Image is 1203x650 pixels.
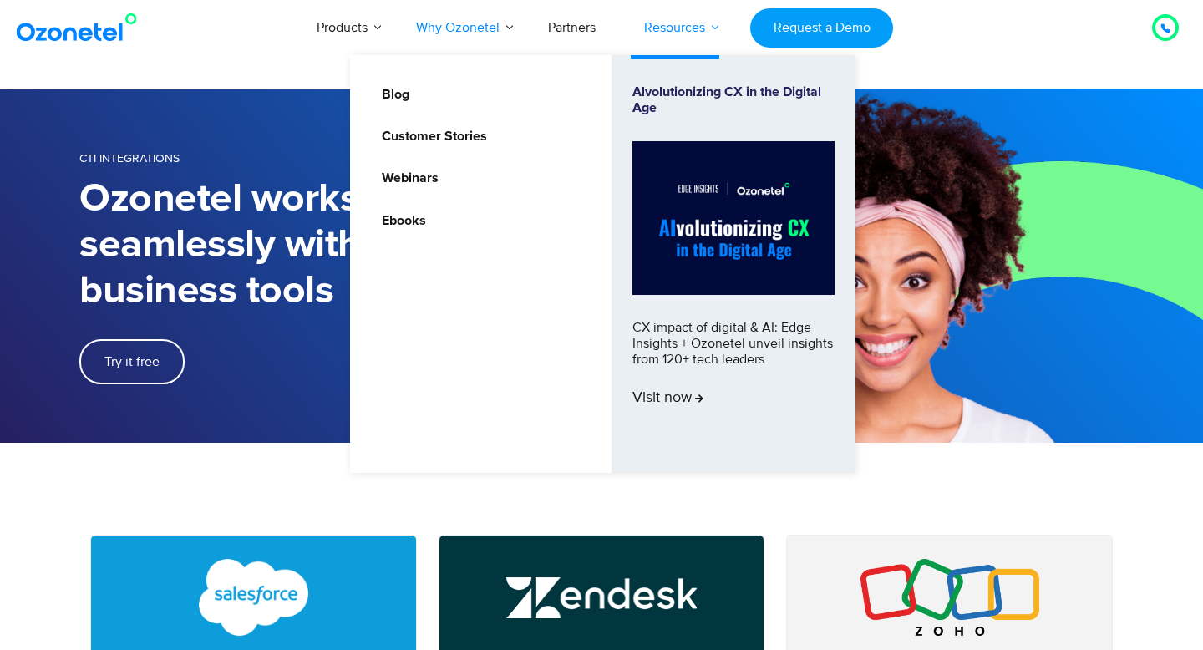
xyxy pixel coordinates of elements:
[506,559,698,636] img: Zendesk Call Center Integration
[371,168,441,189] a: Webinars
[104,355,160,368] span: Try it free
[371,211,429,231] a: Ebooks
[79,176,601,314] h1: Ozonetel works seamlessly with other business tools
[632,141,835,295] img: Alvolutionizing.jpg
[371,126,490,147] a: Customer Stories
[750,8,893,48] a: Request a Demo
[79,339,185,384] a: Try it free
[632,84,835,444] a: Alvolutionizing CX in the Digital AgeCX impact of digital & AI: Edge Insights + Ozonetel unveil i...
[79,151,180,165] span: CTI Integrations
[371,84,412,105] a: Blog
[632,389,703,408] span: Visit now
[158,559,349,636] img: Salesforce CTI Integration with Call Center Software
